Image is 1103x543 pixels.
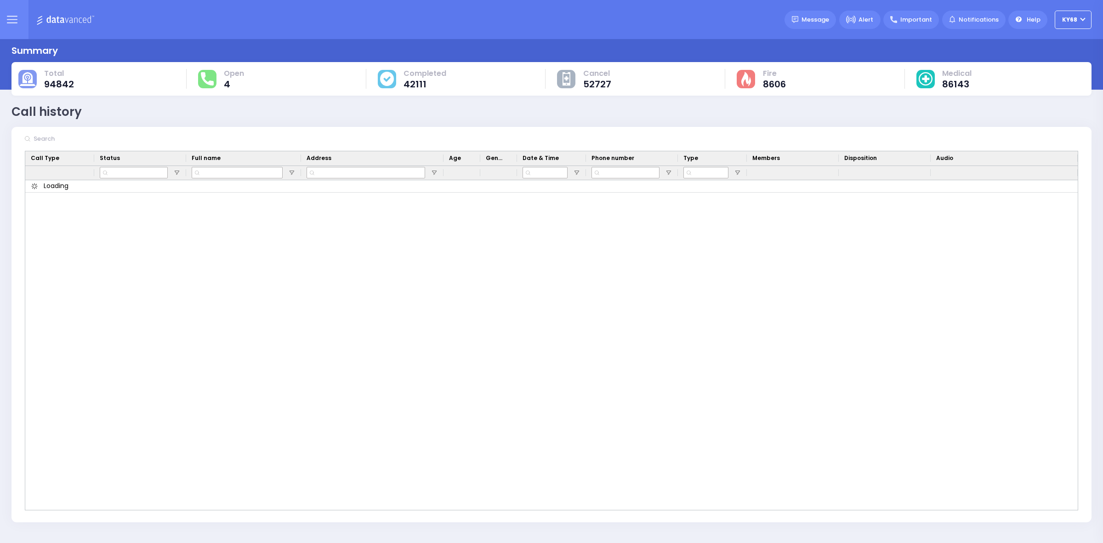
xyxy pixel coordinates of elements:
[741,72,751,86] img: fire-cause.svg
[919,72,932,86] img: medical-cause.svg
[44,181,68,191] span: Loading
[859,15,873,24] span: Alert
[224,69,244,78] span: Open
[404,69,446,78] span: Completed
[192,167,283,178] input: Full name Filter Input
[936,154,953,162] span: Audio
[11,44,58,57] div: Summary
[763,80,786,89] span: 8606
[224,80,244,89] span: 4
[31,154,59,162] span: Call Type
[763,69,786,78] span: Fire
[44,69,74,78] span: Total
[31,130,169,148] input: Search
[404,80,446,89] span: 42111
[1055,11,1092,29] button: ky68
[942,69,972,78] span: Medical
[100,167,168,178] input: Status Filter Input
[1062,16,1077,24] span: ky68
[792,16,799,23] img: message.svg
[942,80,972,89] span: 86143
[36,14,97,25] img: Logo
[449,154,461,162] span: Age
[802,15,829,24] span: Message
[665,169,672,177] button: Open Filter Menu
[900,15,932,24] span: Important
[201,72,214,85] img: total-response.svg
[591,154,634,162] span: Phone number
[431,169,438,177] button: Open Filter Menu
[563,72,571,86] img: other-cause.svg
[752,154,780,162] span: Members
[380,72,394,86] img: cause-cover.svg
[173,169,181,177] button: Open Filter Menu
[523,154,559,162] span: Date & Time
[307,167,425,178] input: Address Filter Input
[486,154,504,162] span: Gender
[20,72,35,86] img: total-cause.svg
[523,167,568,178] input: Date & Time Filter Input
[288,169,296,177] button: Open Filter Menu
[192,154,221,162] span: Full name
[11,103,82,121] div: Call history
[100,154,120,162] span: Status
[573,169,580,177] button: Open Filter Menu
[44,80,74,89] span: 94842
[959,15,999,24] span: Notifications
[683,154,698,162] span: Type
[591,167,660,178] input: Phone number Filter Input
[583,69,611,78] span: Cancel
[1027,15,1040,24] span: Help
[844,154,877,162] span: Disposition
[683,167,728,178] input: Type Filter Input
[307,154,331,162] span: Address
[583,80,611,89] span: 52727
[734,169,741,177] button: Open Filter Menu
